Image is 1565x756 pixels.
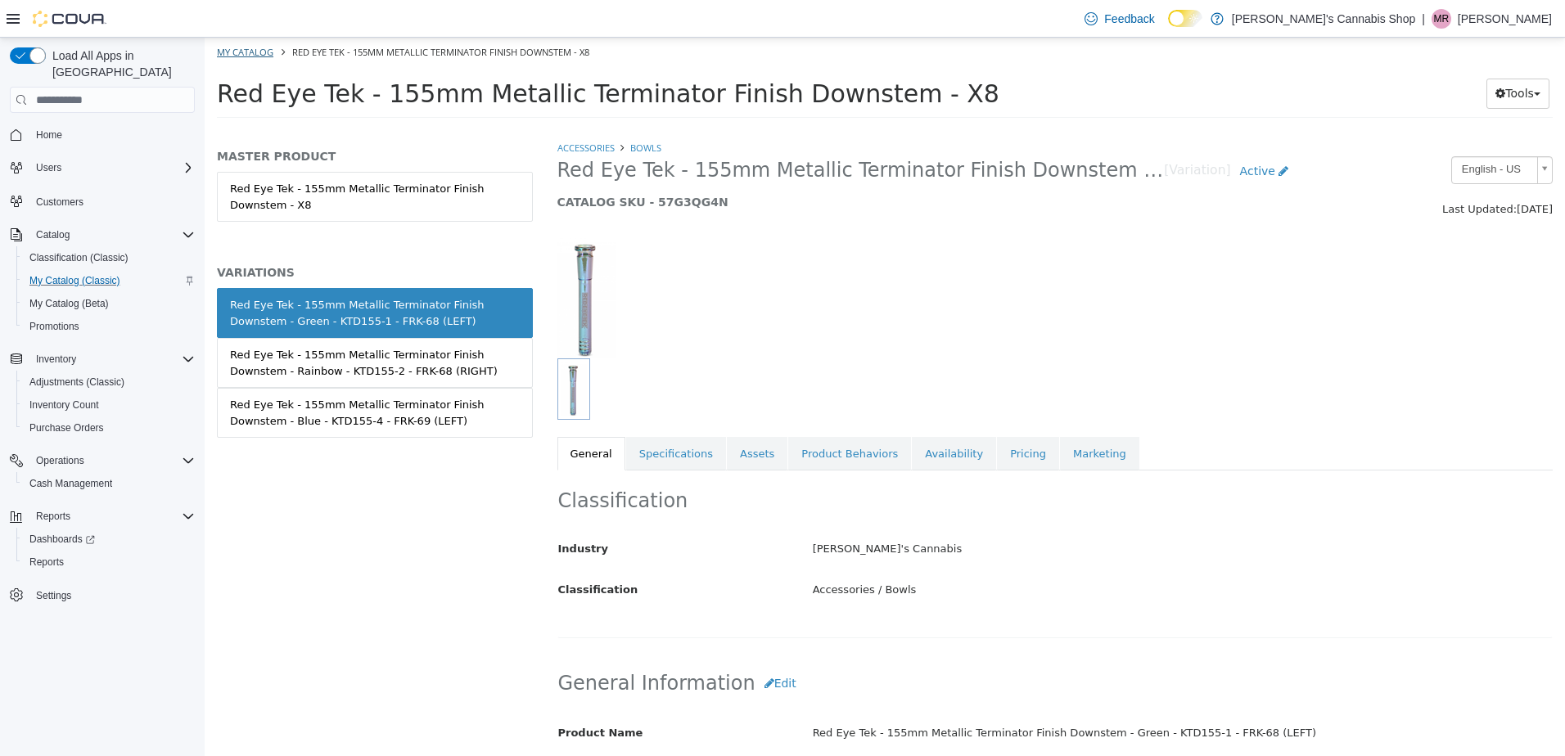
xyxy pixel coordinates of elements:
[16,551,201,574] button: Reports
[16,269,201,292] button: My Catalog (Classic)
[36,161,61,174] span: Users
[36,128,62,142] span: Home
[29,376,124,389] span: Adjustments (Classic)
[354,689,439,701] span: Product Name
[3,449,201,472] button: Operations
[16,371,201,394] button: Adjustments (Classic)
[1458,9,1552,29] p: [PERSON_NAME]
[1247,119,1326,145] span: English - US
[29,421,104,434] span: Purchase Orders
[1238,165,1312,178] span: Last Updated:
[23,317,195,336] span: Promotions
[29,585,195,605] span: Settings
[1422,9,1425,29] p: |
[3,348,201,371] button: Inventory
[23,372,195,392] span: Adjustments (Classic)
[29,158,195,178] span: Users
[23,271,127,290] a: My Catalog (Classic)
[29,297,109,310] span: My Catalog (Beta)
[16,246,201,269] button: Classification (Classic)
[36,228,70,241] span: Catalog
[29,225,76,245] button: Catalog
[12,42,795,70] span: Red Eye Tek - 155mm Metallic Terminator Finish Downstem - X8
[29,506,195,526] span: Reports
[3,505,201,528] button: Reports
[1432,9,1451,29] div: Marc Riendeau
[1282,41,1345,71] button: Tools
[29,349,83,369] button: Inventory
[792,399,855,434] a: Pricing
[23,552,70,572] a: Reports
[29,251,129,264] span: Classification (Classic)
[353,399,421,434] a: General
[29,191,195,211] span: Customers
[1168,27,1169,28] span: Dark Mode
[353,157,1094,172] h5: CATALOG SKU - 57G3QG4N
[29,225,195,245] span: Catalog
[33,11,106,27] img: Cova
[23,395,106,415] a: Inventory Count
[596,682,1360,710] div: Red Eye Tek - 155mm Metallic Terminator Finish Downstem - Green - KTD155-1 - FRK-68 (LEFT)
[426,104,457,116] a: Bowls
[522,399,583,434] a: Assets
[23,474,195,493] span: Cash Management
[354,631,1348,661] h2: General Information
[29,556,64,569] span: Reports
[23,317,86,336] a: Promotions
[1168,10,1202,27] input: Dark Mode
[1247,119,1348,146] a: English - US
[29,274,120,287] span: My Catalog (Classic)
[23,418,195,438] span: Purchase Orders
[959,127,1026,140] small: [Variation]
[353,120,960,146] span: Red Eye Tek - 155mm Metallic Terminator Finish Downstem - Green - KTD155-1 - FRK-68 (LEFT)
[29,349,195,369] span: Inventory
[3,123,201,146] button: Home
[422,399,521,434] a: Specifications
[29,125,69,145] a: Home
[584,399,706,434] a: Product Behaviors
[88,8,385,20] span: Red Eye Tek - 155mm Metallic Terminator Finish Downstem - X8
[10,116,195,650] nav: Complex example
[36,353,76,366] span: Inventory
[16,472,201,495] button: Cash Management
[29,158,68,178] button: Users
[354,451,1348,476] h2: Classification
[36,510,70,523] span: Reports
[1035,127,1071,140] span: Active
[23,552,195,572] span: Reports
[29,506,77,526] button: Reports
[353,104,410,116] a: Accessories
[36,589,71,602] span: Settings
[25,259,315,291] div: Red Eye Tek - 155mm Metallic Terminator Finish Downstem - Green - KTD155-1 - FRK-68 (LEFT)
[29,451,91,470] button: Operations
[12,111,328,126] h5: MASTER PRODUCT
[707,399,792,434] a: Availability
[23,529,101,549] a: Dashboards
[36,454,84,467] span: Operations
[551,631,601,661] button: Edit
[29,477,112,490] span: Cash Management
[855,399,935,434] a: Marketing
[23,294,195,313] span: My Catalog (Beta)
[23,271,195,290] span: My Catalog (Classic)
[23,372,131,392] a: Adjustments (Classic)
[29,124,195,145] span: Home
[23,248,135,268] a: Classification (Classic)
[29,320,79,333] span: Promotions
[23,248,195,268] span: Classification (Classic)
[12,227,328,242] h5: VARIATIONS
[29,192,90,212] a: Customers
[12,8,69,20] a: My Catalog
[12,134,328,184] a: Red Eye Tek - 155mm Metallic Terminator Finish Downstem - X8
[23,294,115,313] a: My Catalog (Beta)
[16,394,201,416] button: Inventory Count
[1104,11,1154,27] span: Feedback
[1312,165,1348,178] span: [DATE]
[46,47,195,80] span: Load All Apps in [GEOGRAPHIC_DATA]
[25,359,315,391] div: Red Eye Tek - 155mm Metallic Terminator Finish Downstem - Blue - KTD155-4 - FRK-69 (LEFT)
[3,156,201,179] button: Users
[36,196,83,209] span: Customers
[3,583,201,607] button: Settings
[354,546,434,558] span: Classification
[596,538,1360,567] div: Accessories / Bowls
